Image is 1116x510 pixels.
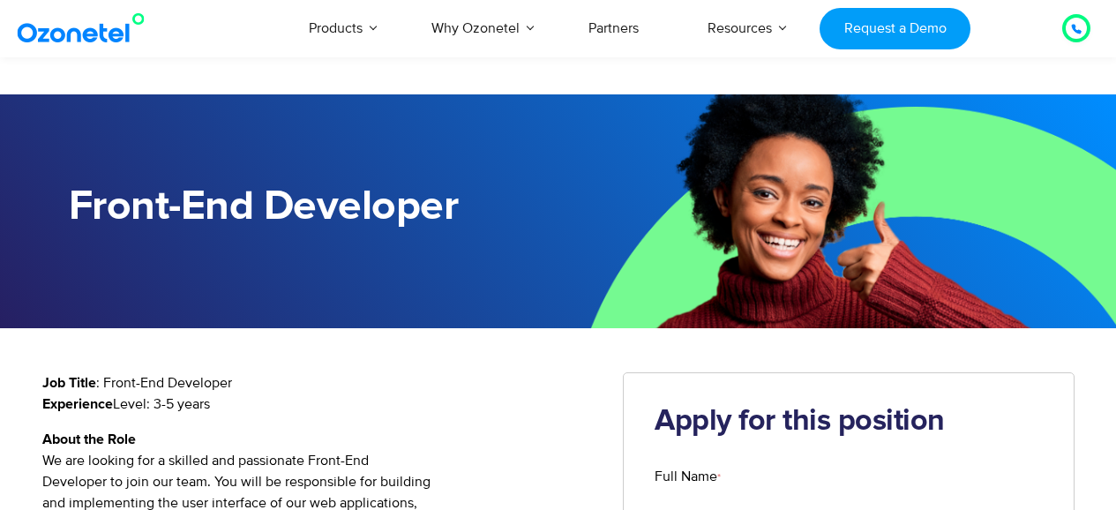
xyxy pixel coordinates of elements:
strong: About the Role [42,432,136,446]
h2: Apply for this position [655,404,1043,439]
a: Request a Demo [820,8,970,49]
h1: Front-End Developer [69,183,558,231]
label: Full Name [655,466,1043,487]
strong: Job Title [42,376,96,390]
strong: Experience [42,397,113,411]
p: : Front-End Developer Level: 3-5 years [42,372,597,415]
